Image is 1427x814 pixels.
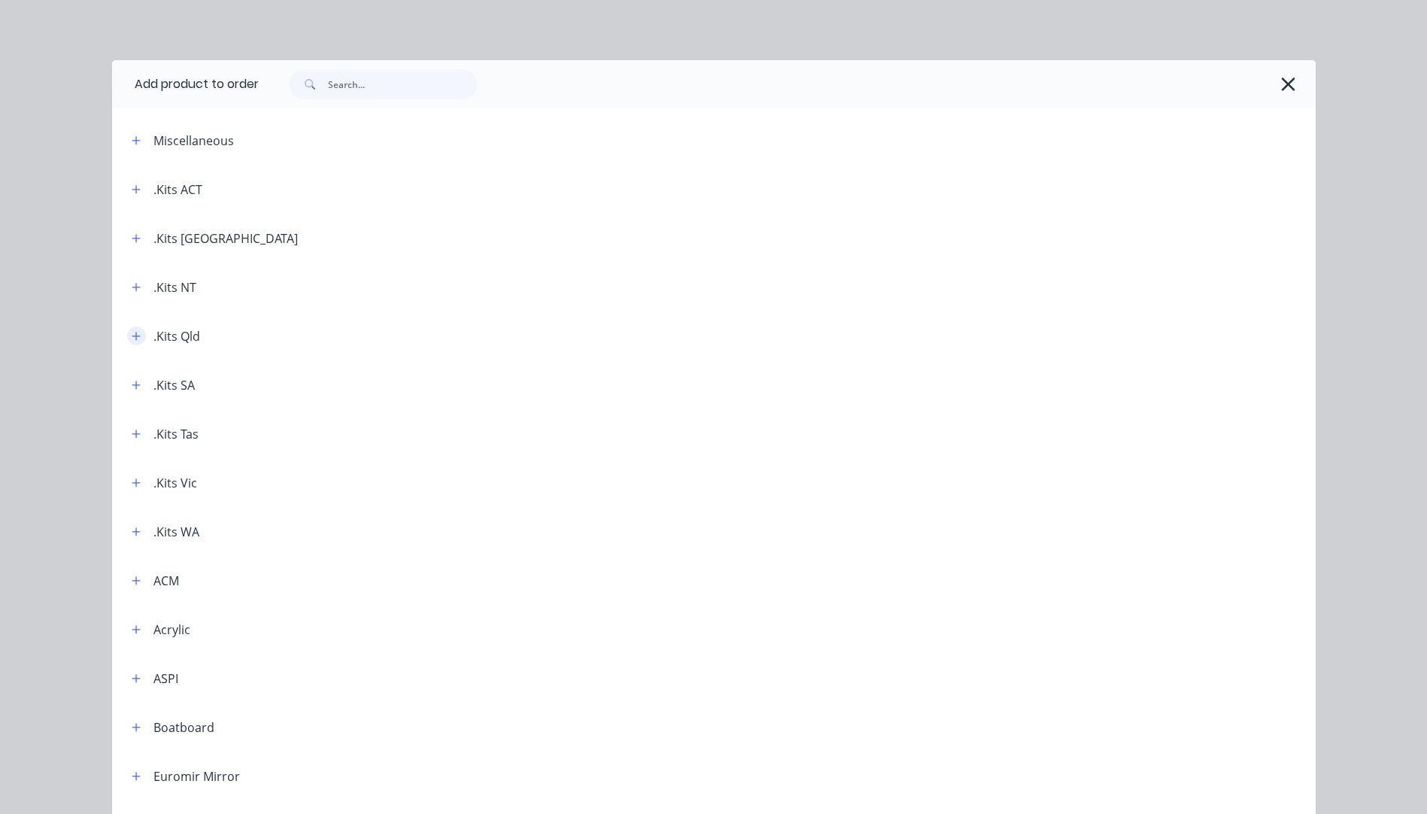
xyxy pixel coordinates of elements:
div: .Kits WA [153,523,199,541]
div: Boatboard [153,718,214,737]
div: .Kits SA [153,376,195,394]
div: .Kits ACT [153,181,202,199]
div: Miscellaneous [153,132,234,150]
div: Euromir Mirror [153,767,240,785]
div: ASPI [153,670,178,688]
div: ACM [153,572,179,590]
div: .Kits Qld [153,327,200,345]
div: Add product to order [112,60,259,108]
div: .Kits [GEOGRAPHIC_DATA] [153,229,298,248]
input: Search... [328,69,477,99]
div: Acrylic [153,621,190,639]
div: .Kits NT [153,278,196,296]
div: .Kits Vic [153,474,197,492]
div: .Kits Tas [153,425,199,443]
